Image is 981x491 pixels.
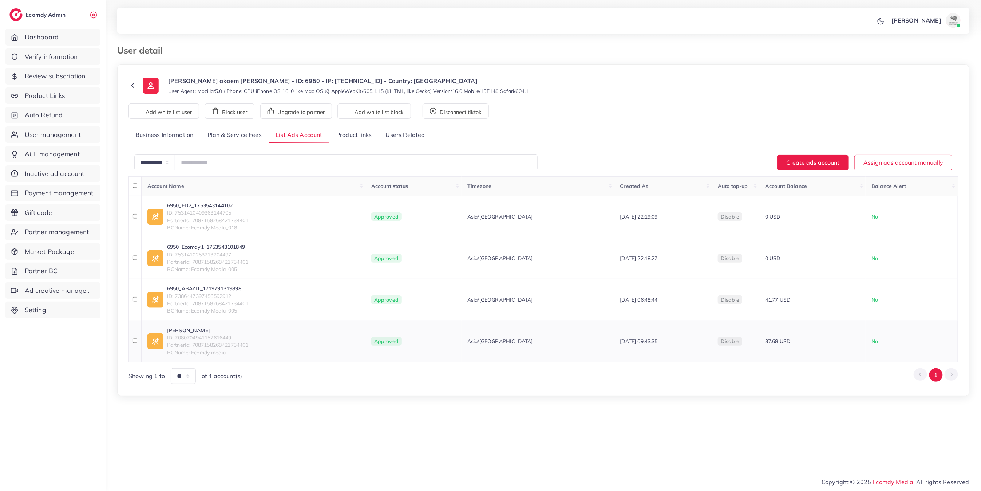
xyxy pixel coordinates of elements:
[167,217,249,224] span: PartnerId: 7087158268421734401
[167,224,249,231] span: BCName: Ecomdy Media_018
[25,208,52,217] span: Gift code
[117,45,169,56] h3: User detail
[5,146,100,162] a: ACL management
[167,202,249,209] a: 6950_ED2_1753543144102
[128,372,165,380] span: Showing 1 to
[167,307,249,314] span: BCName: Ecomdy Media_005
[620,213,658,220] span: [DATE] 22:19:09
[25,130,81,140] span: User management
[147,183,184,189] span: Account Name
[5,126,100,143] a: User management
[914,368,958,382] ul: Pagination
[167,209,249,216] span: ID: 7531410409363144705
[167,285,249,292] a: 6950_ABAYIT_1719791319898
[721,213,739,220] span: disable
[5,107,100,123] a: Auto Refund
[167,258,249,266] span: PartnerId: 7087158268421734401
[25,32,59,42] span: Dashboard
[765,183,807,189] span: Account Balance
[371,183,408,189] span: Account status
[929,368,943,382] button: Go to page 1
[329,127,379,143] a: Product links
[25,71,86,81] span: Review subscription
[467,213,533,220] span: Asia/[GEOGRAPHIC_DATA]
[167,300,249,307] span: PartnerId: 7087158268421734401
[5,224,100,240] a: Partner management
[718,183,748,189] span: Auto top-up
[5,204,100,221] a: Gift code
[25,227,89,237] span: Partner management
[777,155,849,170] button: Create ads account
[467,183,491,189] span: Timezone
[871,296,878,303] span: No
[128,103,199,119] button: Add white list user
[854,155,952,170] button: Assign ads account manually
[5,185,100,201] a: Payment management
[25,266,58,276] span: Partner BC
[5,87,100,104] a: Product Links
[467,255,533,262] span: Asia/[GEOGRAPHIC_DATA]
[765,296,790,303] span: 41.77 USD
[25,52,78,62] span: Verify information
[5,48,100,65] a: Verify information
[467,296,533,303] span: Asia/[GEOGRAPHIC_DATA]
[202,372,242,380] span: of 4 account(s)
[168,87,529,95] small: User Agent: Mozilla/5.0 (iPhone; CPU iPhone OS 16_0 like Mac OS X) AppleWebKit/605.1.15 (KHTML, l...
[9,8,67,21] a: logoEcomdy Admin
[721,338,739,345] span: disable
[620,296,658,303] span: [DATE] 06:48:44
[147,333,163,349] img: ic-ad-info.7fc67b75.svg
[5,29,100,46] a: Dashboard
[871,255,878,262] span: No
[9,8,23,21] img: logo
[5,165,100,182] a: Inactive ad account
[423,103,489,119] button: Disconnect tiktok
[5,302,100,318] a: Setting
[946,13,961,28] img: avatar
[167,334,249,341] span: ID: 7080704941152616449
[5,68,100,85] a: Review subscription
[914,478,969,486] span: , All rights Reserved
[143,78,159,94] img: ic-user-info.36bf1079.svg
[765,255,780,262] span: 0 USD
[620,338,658,345] span: [DATE] 09:43:35
[371,337,402,346] span: Approved
[371,254,402,263] span: Approved
[25,149,80,159] span: ACL management
[379,127,432,143] a: Users Related
[620,183,648,189] span: Created At
[167,251,249,258] span: ID: 7531410253213204497
[467,338,533,345] span: Asia/[GEOGRAPHIC_DATA]
[147,209,163,225] img: ic-ad-info.7fc67b75.svg
[891,16,941,25] p: [PERSON_NAME]
[5,243,100,260] a: Market Package
[822,478,969,486] span: Copyright © 2025
[147,292,163,308] img: ic-ad-info.7fc67b75.svg
[269,127,329,143] a: List Ads Account
[5,282,100,299] a: Ad creative management
[167,327,249,334] a: [PERSON_NAME]
[147,250,163,266] img: ic-ad-info.7fc67b75.svg
[371,212,402,221] span: Approved
[765,213,780,220] span: 0 USD
[167,349,249,356] span: BCName: Ecomdy media
[620,255,658,262] span: [DATE] 22:18:27
[873,478,914,486] a: Ecomdy Media
[205,103,254,119] button: Block user
[721,296,739,303] span: disable
[887,13,964,28] a: [PERSON_NAME]avatar
[128,127,201,143] a: Business Information
[25,169,84,178] span: Inactive ad account
[25,247,74,256] span: Market Package
[25,11,67,18] h2: Ecomdy Admin
[721,255,739,262] span: disable
[25,286,95,295] span: Ad creative management
[765,338,790,345] span: 37.68 USD
[25,91,66,101] span: Product Links
[25,110,63,120] span: Auto Refund
[167,243,249,251] a: 6950_Ecomdy1_1753543101849
[167,266,249,273] span: BCName: Ecomdy Media_005
[337,103,411,119] button: Add white list block
[5,263,100,279] a: Partner BC
[167,292,249,300] span: ID: 7386447397456592912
